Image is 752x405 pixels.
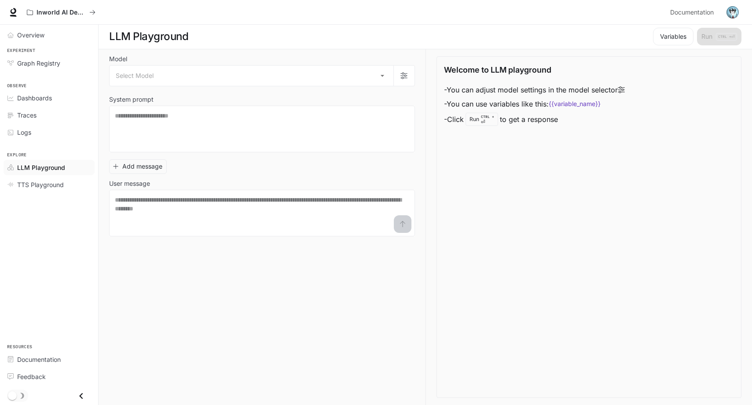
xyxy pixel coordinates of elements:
[109,159,167,174] button: Add message
[481,114,494,119] p: CTRL +
[670,7,714,18] span: Documentation
[71,387,91,405] button: Close drawer
[109,56,127,62] p: Model
[549,99,601,108] code: {{variable_name}}
[4,177,95,192] a: TTS Playground
[444,64,551,76] p: Welcome to LLM playground
[4,55,95,71] a: Graph Registry
[23,4,99,21] button: All workspaces
[17,110,37,120] span: Traces
[4,107,95,123] a: Traces
[4,27,95,43] a: Overview
[667,4,720,21] a: Documentation
[110,66,393,86] div: Select Model
[17,355,61,364] span: Documentation
[109,28,188,45] h1: LLM Playground
[4,90,95,106] a: Dashboards
[444,83,625,97] li: - You can adjust model settings in the model selector
[17,30,44,40] span: Overview
[444,111,625,128] li: - Click to get a response
[653,28,693,45] button: Variables
[444,97,625,111] li: - You can use variables like this:
[466,113,498,126] div: Run
[4,125,95,140] a: Logs
[726,6,739,18] img: User avatar
[109,96,154,103] p: System prompt
[4,369,95,384] a: Feedback
[17,180,64,189] span: TTS Playground
[109,180,150,187] p: User message
[17,93,52,103] span: Dashboards
[17,128,31,137] span: Logs
[116,71,154,80] span: Select Model
[724,4,741,21] button: User avatar
[8,390,17,400] span: Dark mode toggle
[4,160,95,175] a: LLM Playground
[481,114,494,125] p: ⏎
[17,59,60,68] span: Graph Registry
[17,163,65,172] span: LLM Playground
[37,9,86,16] p: Inworld AI Demos
[17,372,46,381] span: Feedback
[4,352,95,367] a: Documentation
